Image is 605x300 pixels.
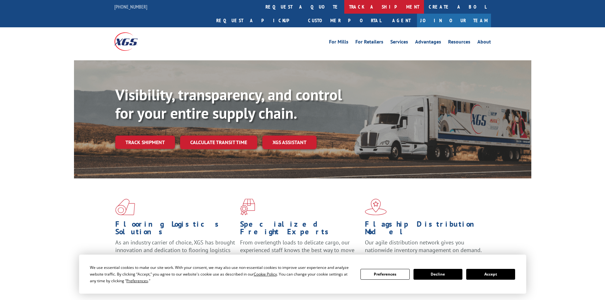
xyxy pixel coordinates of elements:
span: As an industry carrier of choice, XGS has brought innovation and dedication to flooring logistics... [115,239,235,261]
a: Calculate transit time [180,136,257,149]
span: Preferences [126,278,148,283]
a: Resources [448,39,470,46]
a: Agent [386,14,417,27]
a: Request a pickup [212,14,303,27]
span: Our agile distribution network gives you nationwide inventory management on demand. [365,239,482,254]
span: Cookie Policy [254,271,277,277]
button: Preferences [360,269,409,280]
h1: Flooring Logistics Solutions [115,220,235,239]
button: Decline [413,269,462,280]
b: Visibility, transparency, and control for your entire supply chain. [115,85,342,123]
a: XGS ASSISTANT [262,136,317,149]
h1: Specialized Freight Experts [240,220,360,239]
div: We use essential cookies to make our site work. With your consent, we may also use non-essential ... [90,264,353,284]
a: For Mills [329,39,348,46]
a: Join Our Team [417,14,491,27]
div: Cookie Consent Prompt [79,255,526,294]
a: Track shipment [115,136,175,149]
a: [PHONE_NUMBER] [114,3,147,10]
img: xgs-icon-total-supply-chain-intelligence-red [115,199,135,215]
a: Customer Portal [303,14,386,27]
button: Accept [466,269,515,280]
p: From overlength loads to delicate cargo, our experienced staff knows the best way to move your fr... [240,239,360,267]
h1: Flagship Distribution Model [365,220,485,239]
a: About [477,39,491,46]
a: Advantages [415,39,441,46]
a: For Retailers [355,39,383,46]
img: xgs-icon-flagship-distribution-model-red [365,199,387,215]
img: xgs-icon-focused-on-flooring-red [240,199,255,215]
a: Services [390,39,408,46]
